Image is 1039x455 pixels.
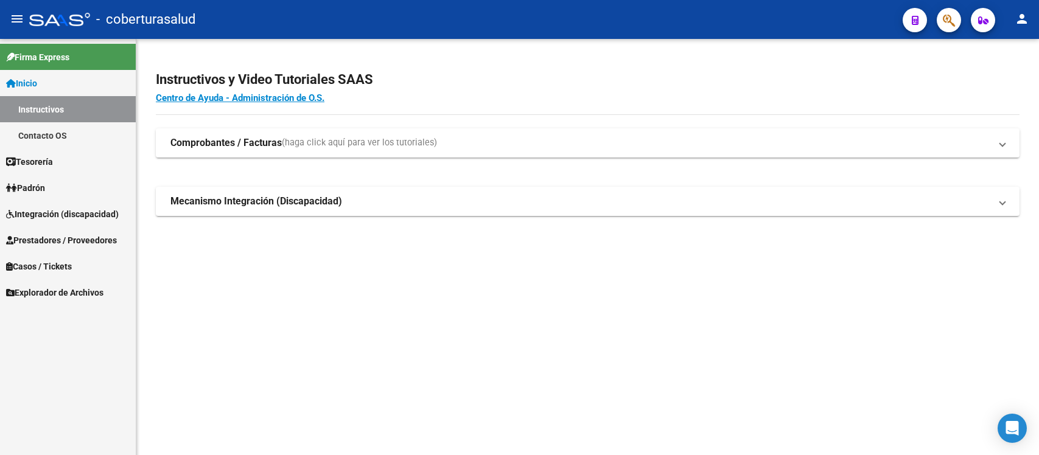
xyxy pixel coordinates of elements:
span: Integración (discapacidad) [6,207,119,221]
strong: Mecanismo Integración (Discapacidad) [170,195,342,208]
h2: Instructivos y Video Tutoriales SAAS [156,68,1020,91]
mat-icon: menu [10,12,24,26]
mat-icon: person [1015,12,1029,26]
span: Firma Express [6,50,69,64]
span: Padrón [6,181,45,195]
div: Open Intercom Messenger [998,414,1027,443]
span: Prestadores / Proveedores [6,234,117,247]
a: Centro de Ayuda - Administración de O.S. [156,92,324,103]
span: (haga click aquí para ver los tutoriales) [282,136,437,150]
strong: Comprobantes / Facturas [170,136,282,150]
span: Casos / Tickets [6,260,72,273]
span: Tesorería [6,155,53,168]
mat-expansion-panel-header: Comprobantes / Facturas(haga click aquí para ver los tutoriales) [156,128,1020,158]
span: - coberturasalud [96,6,195,33]
span: Explorador de Archivos [6,286,103,299]
mat-expansion-panel-header: Mecanismo Integración (Discapacidad) [156,187,1020,216]
span: Inicio [6,77,37,90]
